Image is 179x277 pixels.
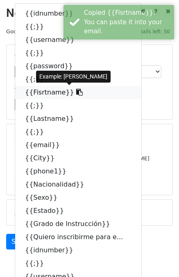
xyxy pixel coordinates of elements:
a: {{username}} [15,33,141,46]
a: {{;}} [15,99,141,112]
a: Send [6,234,33,249]
div: Example: [PERSON_NAME] [36,71,111,83]
a: {{Lastname}} [15,112,141,125]
a: {{;}} [15,73,141,86]
h2: New Campaign [6,6,173,20]
a: {{password}} [15,60,141,73]
div: Copied {{Fisrtname}}. You can paste it into your email. [84,8,171,36]
a: {{idnumber}} [15,7,141,20]
iframe: Chat Widget [138,238,179,277]
a: {{Estado}} [15,204,141,217]
small: Google Sheet: [6,28,78,35]
a: {{Quiero inscribirme para e... [15,231,141,244]
a: {{Sexo}} [15,191,141,204]
a: {{Fisrtname}} [15,86,141,99]
small: [EMAIL_ADDRESS][PERSON_NAME][DOMAIN_NAME] [15,155,150,162]
a: {{;}} [15,257,141,270]
a: {{City}} [15,152,141,165]
a: {{;}} [15,46,141,60]
a: {{idnumber}} [15,244,141,257]
a: {{phone1}} [15,165,141,178]
a: {{;}} [15,20,141,33]
a: {{;}} [15,125,141,138]
a: {{Nacionalidad}} [15,178,141,191]
a: {{email}} [15,138,141,152]
a: {{Grado de Instrucción}} [15,217,141,231]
